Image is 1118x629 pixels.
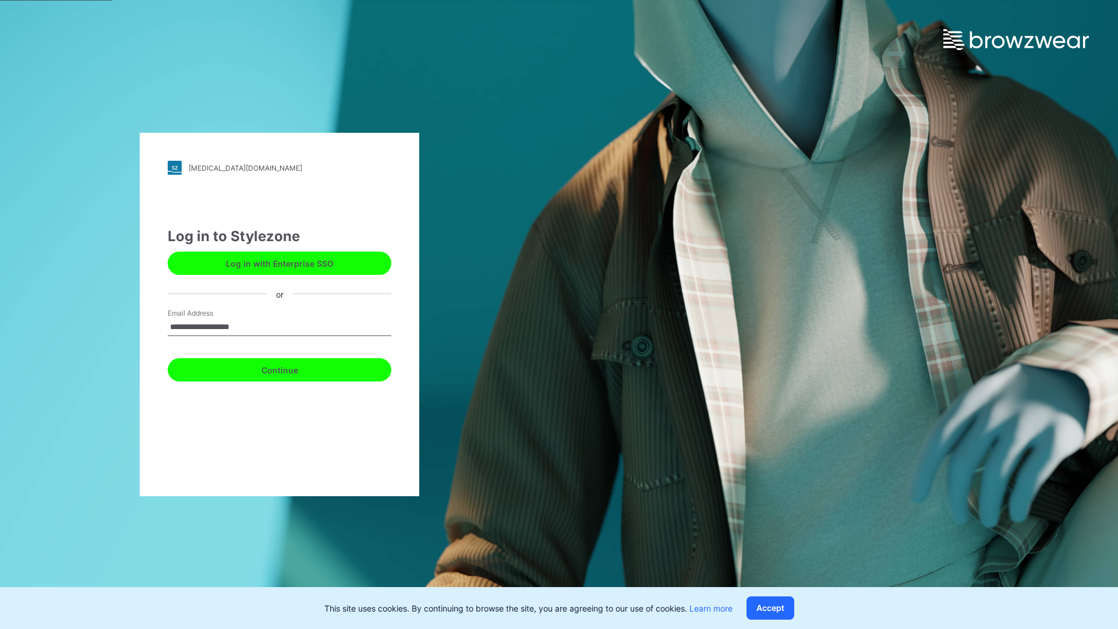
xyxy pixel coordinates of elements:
[943,29,1089,50] img: browzwear-logo.e42bd6dac1945053ebaf764b6aa21510.svg
[168,226,391,247] div: Log in to Stylezone
[267,288,293,300] div: or
[189,164,302,172] div: [MEDICAL_DATA][DOMAIN_NAME]
[689,603,733,613] a: Learn more
[168,252,391,275] button: Log in with Enterprise SSO
[746,596,794,620] button: Accept
[324,602,733,614] p: This site uses cookies. By continuing to browse the site, you are agreeing to our use of cookies.
[168,161,182,175] img: stylezone-logo.562084cfcfab977791bfbf7441f1a819.svg
[168,308,249,319] label: Email Address
[168,358,391,381] button: Continue
[168,161,391,175] a: [MEDICAL_DATA][DOMAIN_NAME]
